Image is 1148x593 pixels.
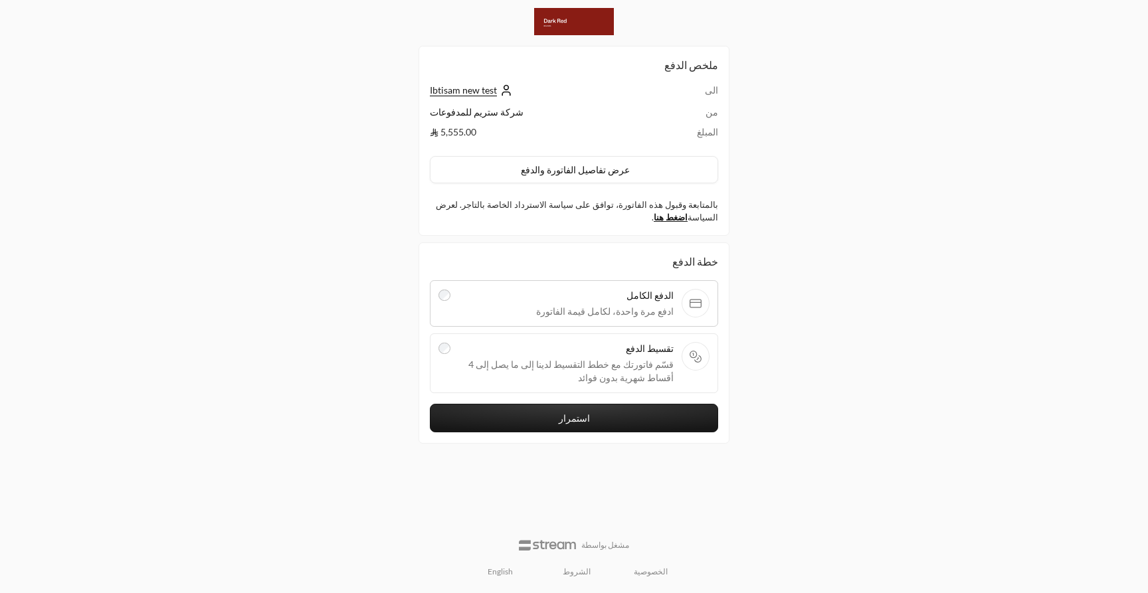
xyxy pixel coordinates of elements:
label: بالمتابعة وقبول هذه الفاتورة، توافق على سياسة الاسترداد الخاصة بالتاجر. لعرض السياسة . [430,199,718,224]
img: Company Logo [534,8,614,35]
span: تقسيط الدفع [458,342,674,355]
h2: ملخص الدفع [430,57,718,73]
a: اضغط هنا [654,212,688,222]
a: الشروط [563,566,591,577]
p: مشغل بواسطة [581,540,629,551]
button: استمرار [430,404,718,432]
span: الدفع الكامل [458,289,674,302]
button: عرض تفاصيل الفاتورة والدفع [430,156,718,184]
td: الى [665,84,718,106]
a: Ibtisam new test [430,84,516,96]
input: تقسيط الدفعقسّم فاتورتك مع خطط التقسيط لدينا إلى ما يصل إلى 4 أقساط شهرية بدون فوائد [438,343,450,355]
span: Ibtisam new test [430,84,497,96]
td: شركة ستريم للمدفوعات [430,106,665,126]
a: الخصوصية [634,566,668,577]
input: الدفع الكاملادفع مرة واحدة، لكامل قيمة الفاتورة [438,290,450,301]
span: قسّم فاتورتك مع خطط التقسيط لدينا إلى ما يصل إلى 4 أقساط شهرية بدون فوائد [458,358,674,384]
a: English [480,561,520,582]
div: خطة الدفع [430,254,718,270]
span: ادفع مرة واحدة، لكامل قيمة الفاتورة [458,305,674,318]
td: المبلغ [665,126,718,145]
td: 5,555.00 [430,126,665,145]
td: من [665,106,718,126]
